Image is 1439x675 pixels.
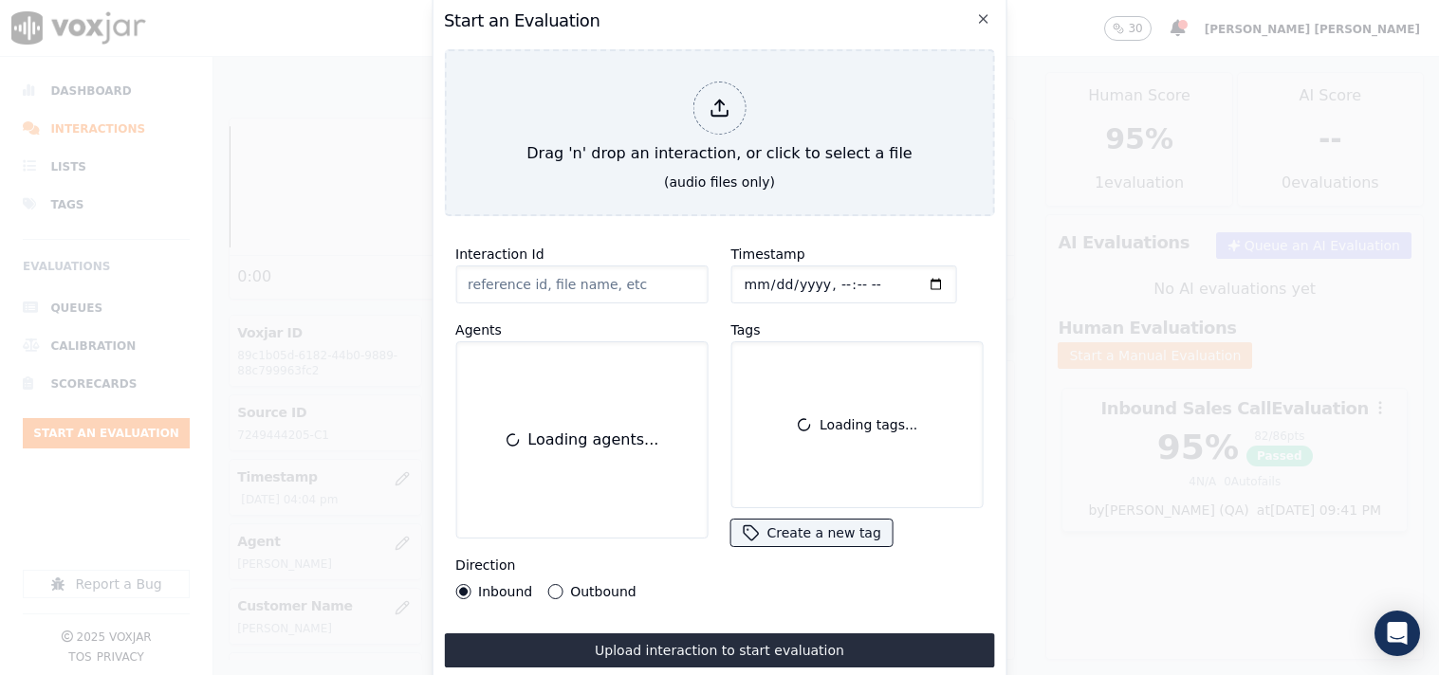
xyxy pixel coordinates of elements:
input: reference id, file name, etc [455,265,708,303]
label: Interaction Id [455,246,544,262]
div: Drag 'n' drop an interaction, or click to select a file [519,74,919,173]
button: Drag 'n' drop an interaction, or click to select a file (audio files only) [444,49,995,216]
label: Timestamp [730,246,804,262]
div: Loading agents... [468,354,695,526]
button: Create a new tag [730,520,892,546]
label: Direction [455,557,515,573]
h2: Start an Evaluation [444,8,995,34]
label: Outbound [570,585,636,598]
div: Open Intercom Messenger [1374,611,1420,656]
label: Inbound [478,585,532,598]
label: Agents [455,322,502,337]
div: Loading tags... [739,350,974,500]
button: Upload interaction to start evaluation [444,633,995,667]
div: (audio files only) [664,173,775,192]
label: Tags [730,322,760,337]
